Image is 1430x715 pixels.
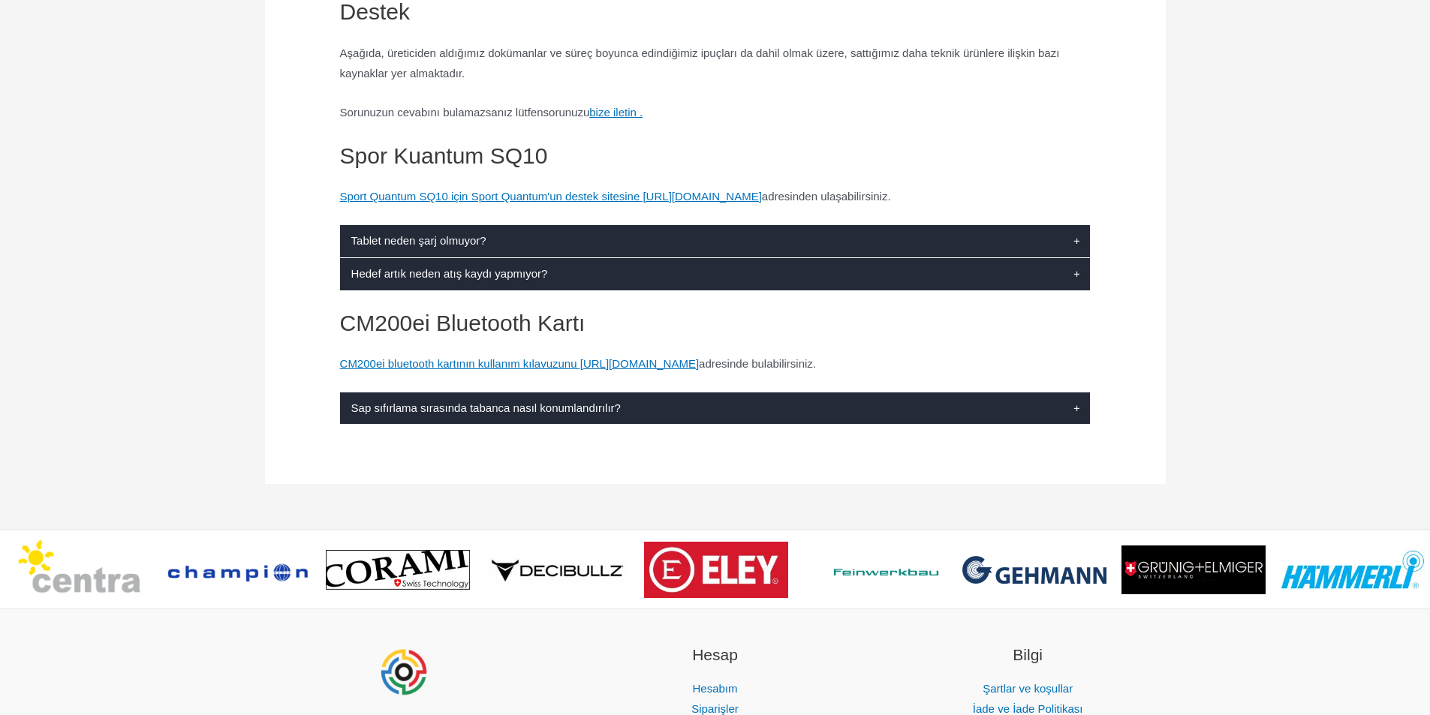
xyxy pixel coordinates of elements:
a: CM200ei bluetooth kartının kullanım kılavuzunu [URL][DOMAIN_NAME] [340,357,700,370]
a: Hesabım [692,682,737,695]
font: Hesap [692,646,738,663]
font: Aşağıda, üreticiden aldığımız dokümanlar ve süreç boyunca edindiğimiz ipuçları da dahil olmak üze... [340,47,1060,80]
font: sorunuzu [543,106,590,119]
font: CM200ei Bluetooth Kartı [340,311,586,335]
font: Bilgi [1013,646,1043,663]
img: marka logosu [644,542,788,598]
font: Tablet neden şarj olmuyor? [351,234,486,247]
a: Şartlar ve koşullar [983,682,1073,695]
a: Siparişler [691,702,739,715]
a: Sport Quantum SQ10 için Sport Quantum'un destek sitesine [URL][DOMAIN_NAME] [340,190,762,203]
font: adresinde bulabilirsiniz [699,357,813,370]
a: İade ve İade Politikası [973,702,1083,715]
font: Hedef artık neden atış kaydı yapmıyor? [351,267,548,280]
font: Spor Kuantum SQ10 [340,143,548,168]
a: bize iletin . [589,106,643,119]
font: Sorunuzun cevabını bulamazsanız lütfen [340,106,543,119]
font: . [813,357,816,370]
font: . [887,190,890,203]
font: adresinden ulaşabilirsiniz [762,190,888,203]
font: Sap sıfırlama sırasında tabanca nasıl konumlandırılır? [351,401,621,414]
